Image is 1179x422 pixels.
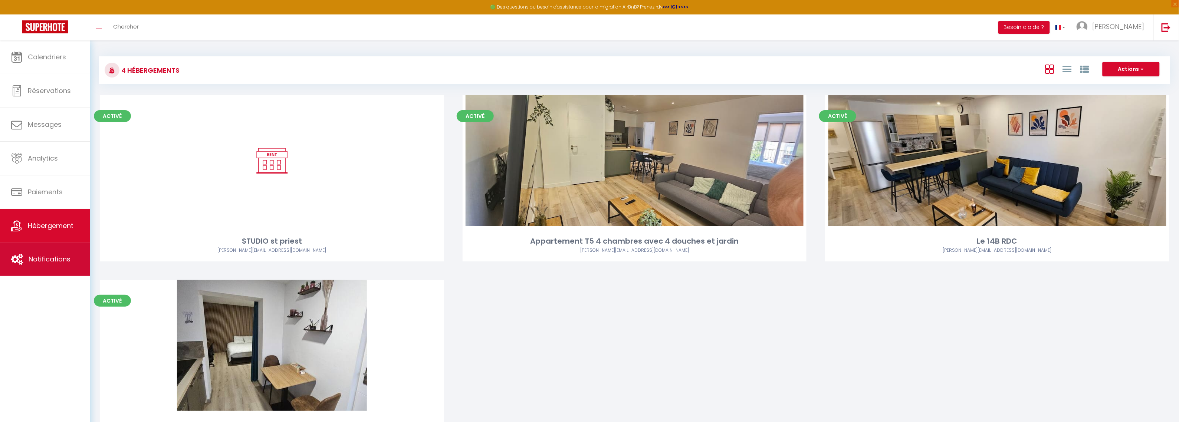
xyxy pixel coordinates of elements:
[28,86,71,95] span: Réservations
[1093,22,1144,31] span: [PERSON_NAME]
[94,295,131,307] span: Activé
[1162,23,1171,32] img: logout
[28,120,62,129] span: Messages
[1045,63,1054,75] a: Vue en Box
[457,110,494,122] span: Activé
[1080,63,1089,75] a: Vue par Groupe
[94,110,131,122] span: Activé
[28,187,63,197] span: Paiements
[1071,14,1154,40] a: ... [PERSON_NAME]
[28,154,58,163] span: Analytics
[463,235,807,247] div: Appartement T5 4 chambres avec 4 douches et jardin
[113,23,139,30] span: Chercher
[22,20,68,33] img: Super Booking
[119,62,180,79] h3: 4 Hébergements
[29,254,70,264] span: Notifications
[1103,62,1160,77] button: Actions
[663,4,689,10] a: >>> ICI <<<<
[100,247,444,254] div: Airbnb
[998,21,1050,34] button: Besoin d'aide ?
[1077,21,1088,32] img: ...
[1063,63,1071,75] a: Vue en Liste
[463,247,807,254] div: Airbnb
[825,235,1169,247] div: Le 14B RDC
[100,235,444,247] div: STUDIO st priest
[28,52,66,62] span: Calendriers
[108,14,144,40] a: Chercher
[28,221,73,230] span: Hébergement
[825,247,1169,254] div: Airbnb
[819,110,856,122] span: Activé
